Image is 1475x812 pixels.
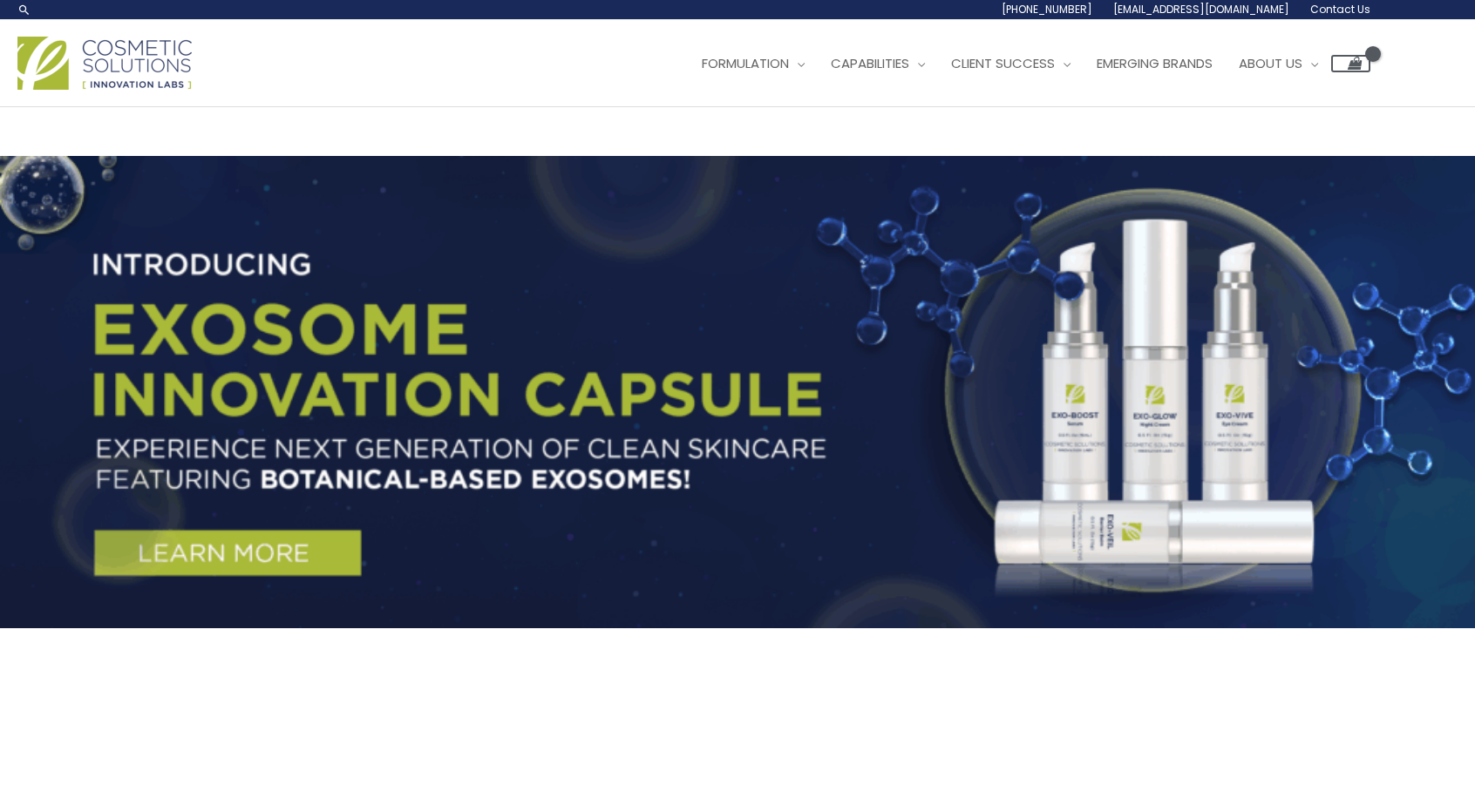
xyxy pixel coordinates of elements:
span: [EMAIL_ADDRESS][DOMAIN_NAME] [1113,2,1289,17]
span: Emerging Brands [1097,54,1213,72]
a: Search icon link [17,3,31,17]
span: Capabilities [831,54,909,72]
span: Contact Us [1310,2,1370,17]
span: Client Success [951,54,1055,72]
span: About Us [1239,54,1302,72]
a: About Us [1226,37,1331,90]
a: Formulation [689,37,818,90]
a: Emerging Brands [1084,37,1226,90]
nav: Site Navigation [676,37,1370,90]
span: [PHONE_NUMBER] [1002,2,1092,17]
img: Cosmetic Solutions Logo [17,37,192,90]
span: Formulation [702,54,789,72]
a: View Shopping Cart, empty [1331,55,1370,72]
a: Capabilities [818,37,938,90]
a: Client Success [938,37,1084,90]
